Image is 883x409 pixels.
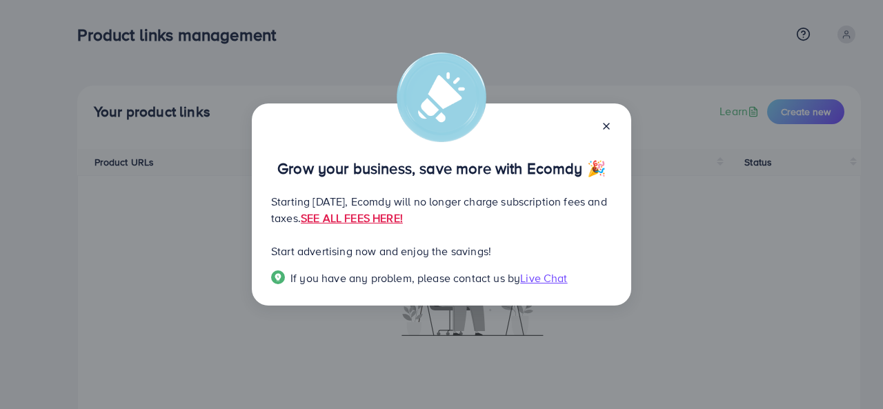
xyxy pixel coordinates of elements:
a: SEE ALL FEES HERE! [301,210,403,226]
img: alert [397,52,486,142]
p: Starting [DATE], Ecomdy will no longer charge subscription fees and taxes. [271,193,612,226]
img: Popup guide [271,270,285,284]
span: Live Chat [520,270,567,286]
p: Start advertising now and enjoy the savings! [271,243,612,259]
p: Grow your business, save more with Ecomdy 🎉 [271,160,612,177]
span: If you have any problem, please contact us by [290,270,520,286]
